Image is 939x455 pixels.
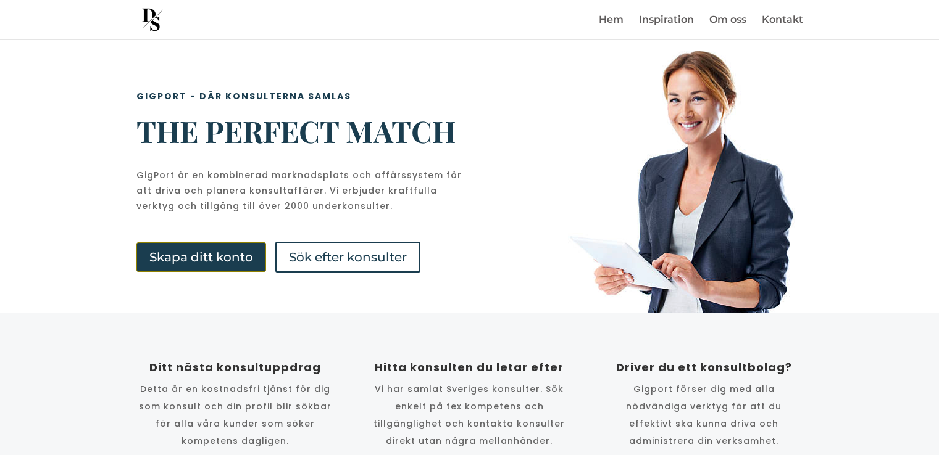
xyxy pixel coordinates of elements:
img: Daniel Snygg AB [138,6,167,34]
a: Om oss [709,15,746,39]
a: Sök efter konsulter [275,242,420,273]
h1: Gigport - där konsulterna samlas [136,89,470,110]
a: Inspiration [639,15,694,39]
span: Ditt nästa konsultuppdrag [149,359,321,375]
span: Detta är en kostnadsfri tjänst för dig som konsult och din profil blir sökbar för alla våra kunde... [139,383,332,447]
a: Hem [599,15,624,39]
span: Hitta konsulten du letar efter [375,359,564,375]
a: Skapa ditt konto [136,242,266,272]
span: GigPort är en kombinerad marknadsplats och affärssystem för att driva och planera konsultaffärer.... [136,169,462,212]
span: Driver du ett konsultbolag? [616,359,792,375]
span: The perfect match [136,110,470,152]
span: Gigport förser dig med alla nödvändiga verktyg för att du effektivt ska kunna driva och administr... [626,383,782,447]
span: Vi har samlat Sveriges konsulter. Sök enkelt på tex kompetens och tillgänglighet och kontakta kon... [374,383,565,447]
a: Kontakt [762,15,803,39]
